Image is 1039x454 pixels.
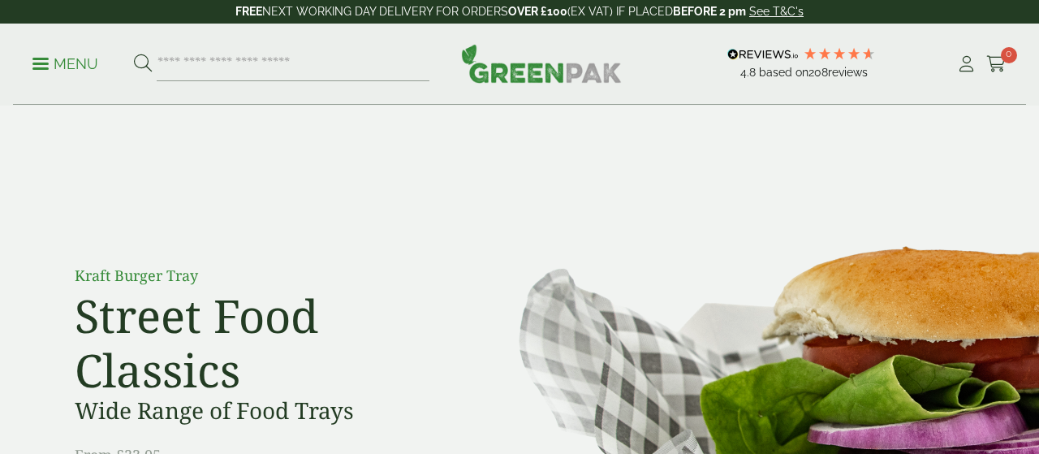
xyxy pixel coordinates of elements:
a: 0 [986,52,1007,76]
span: 208 [808,66,828,79]
p: Kraft Burger Tray [75,265,440,287]
strong: OVER £100 [508,5,567,18]
h3: Wide Range of Food Trays [75,397,440,425]
strong: FREE [235,5,262,18]
span: 0 [1001,47,1017,63]
a: Menu [32,54,98,71]
img: GreenPak Supplies [461,44,622,83]
div: 4.79 Stars [803,46,876,61]
p: Menu [32,54,98,74]
i: Cart [986,56,1007,72]
span: reviews [828,66,868,79]
i: My Account [956,56,976,72]
strong: BEFORE 2 pm [673,5,746,18]
a: See T&C's [749,5,804,18]
span: Based on [759,66,808,79]
img: REVIEWS.io [727,49,798,60]
span: 4.8 [740,66,759,79]
h2: Street Food Classics [75,288,440,397]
